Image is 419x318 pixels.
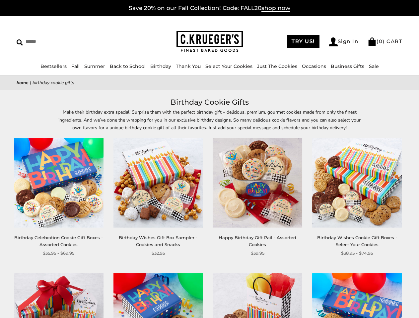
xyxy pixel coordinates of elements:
a: Sale [369,63,379,69]
span: 0 [379,38,383,44]
img: Account [329,37,338,46]
span: $35.95 - $69.95 [43,250,74,257]
img: Birthday Wishes Cookie Gift Boxes - Select Your Cookies [312,138,402,228]
a: Home [17,79,29,86]
a: Bestsellers [40,63,67,69]
a: Occasions [302,63,326,69]
a: Sign In [329,37,359,46]
a: Birthday Wishes Cookie Gift Boxes - Select Your Cookies [317,235,397,247]
a: Select Your Cookies [205,63,252,69]
img: C.KRUEGER'S [176,31,243,52]
a: Thank You [176,63,201,69]
img: Happy Birthday Gift Pail - Assorted Cookies [213,138,302,228]
a: Birthday Wishes Gift Box Sampler - Cookies and Snacks [119,235,197,247]
span: $39.95 [251,250,264,257]
a: Fall [71,63,80,69]
a: Business Gifts [331,63,364,69]
img: Birthday Celebration Cookie Gift Boxes - Assorted Cookies [14,138,104,228]
a: Save 20% on our Fall Collection! Code: FALL20shop now [129,5,290,12]
span: $38.95 - $74.95 [341,250,373,257]
a: Back to School [110,63,146,69]
span: shop now [261,5,290,12]
span: | [30,79,31,86]
input: Search [17,36,105,47]
span: $32.95 [152,250,165,257]
a: Just The Cookies [257,63,297,69]
a: TRY US! [287,35,319,48]
a: (0) CART [368,38,402,44]
a: Happy Birthday Gift Pail - Assorted Cookies [219,235,296,247]
nav: breadcrumbs [17,79,402,86]
img: Bag [368,37,377,46]
a: Summer [84,63,105,69]
a: Birthday Celebration Cookie Gift Boxes - Assorted Cookies [14,235,103,247]
span: Birthday Cookie Gifts [33,79,74,86]
a: Birthday [150,63,171,69]
p: Make their birthday extra special! Surprise them with the perfect birthday gift – delicious, prem... [57,108,362,131]
h1: Birthday Cookie Gifts [27,96,392,108]
img: Birthday Wishes Gift Box Sampler - Cookies and Snacks [113,138,203,228]
img: Search [17,39,23,46]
